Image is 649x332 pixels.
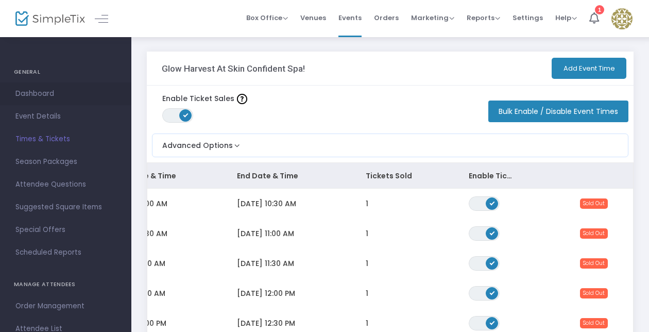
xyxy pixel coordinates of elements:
[374,5,399,31] span: Orders
[221,163,350,189] th: End Date & Time
[552,58,626,79] button: Add Event Time
[15,132,116,146] span: Times & Tickets
[152,134,242,151] button: Advanced Options
[15,201,116,214] span: Suggested Square Items
[15,87,116,101] span: Dashboard
[14,274,117,295] h4: MANAGE ATTENDEES
[15,178,116,191] span: Attendee Questions
[15,300,116,313] span: Order Management
[411,13,454,23] span: Marketing
[490,290,495,295] span: ON
[237,258,294,269] span: [DATE] 11:30 AM
[15,155,116,169] span: Season Packages
[300,5,326,31] span: Venues
[580,288,608,298] span: Sold Out
[580,228,608,239] span: Sold Out
[488,101,628,122] button: Bulk Enable / Disable Event Times
[490,260,495,265] span: ON
[366,318,368,328] span: 1
[15,246,116,259] span: Scheduled Reports
[93,163,221,189] th: Start Date & Time
[338,5,362,31] span: Events
[366,228,368,239] span: 1
[237,228,294,239] span: [DATE] 11:00 AM
[580,198,608,209] span: Sold Out
[490,200,495,205] span: ON
[183,112,189,118] span: ON
[490,230,495,235] span: ON
[237,288,295,298] span: [DATE] 12:00 PM
[366,198,368,209] span: 1
[555,13,577,23] span: Help
[490,320,495,325] span: ON
[580,258,608,269] span: Sold Out
[350,163,453,189] th: Tickets Sold
[467,13,500,23] span: Reports
[237,198,296,209] span: [DATE] 10:30 AM
[15,110,116,123] span: Event Details
[246,13,288,23] span: Box Office
[162,93,247,104] label: Enable Ticket Sales
[14,62,117,82] h4: GENERAL
[366,288,368,298] span: 1
[580,318,608,328] span: Sold Out
[366,258,368,269] span: 1
[453,163,531,189] th: Enable Ticket Sales
[513,5,543,31] span: Settings
[15,223,116,237] span: Special Offers
[162,63,305,74] h3: Glow Harvest At Skin Confident Spa!
[237,94,247,104] img: question-mark
[595,5,604,14] div: 1
[237,318,295,328] span: [DATE] 12:30 PM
